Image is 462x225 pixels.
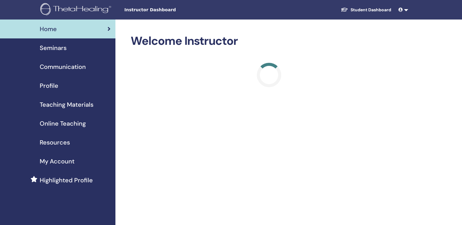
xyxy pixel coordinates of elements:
span: Teaching Materials [40,100,93,109]
a: Student Dashboard [336,4,396,16]
span: My Account [40,157,75,166]
span: Highlighted Profile [40,176,93,185]
span: Instructor Dashboard [124,7,216,13]
span: Seminars [40,43,67,52]
img: logo.png [40,3,113,17]
span: Communication [40,62,86,71]
img: graduation-cap-white.svg [341,7,348,12]
span: Resources [40,138,70,147]
span: Profile [40,81,58,90]
span: Home [40,24,57,34]
span: Online Teaching [40,119,86,128]
h2: Welcome Instructor [131,34,407,48]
